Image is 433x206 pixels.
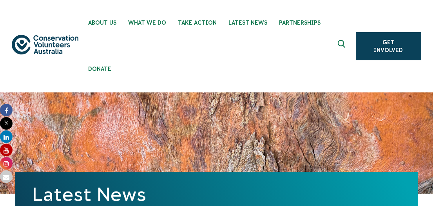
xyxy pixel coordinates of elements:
button: Expand search box Close search box [333,37,352,56]
a: Get Involved [356,32,421,60]
span: Latest News [228,20,267,26]
span: Expand search box [337,40,347,52]
span: What We Do [128,20,166,26]
span: Donate [88,66,111,72]
span: About Us [88,20,116,26]
img: logo.svg [12,35,78,54]
span: Partnerships [279,20,321,26]
a: Latest News [32,184,146,205]
span: Take Action [178,20,217,26]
